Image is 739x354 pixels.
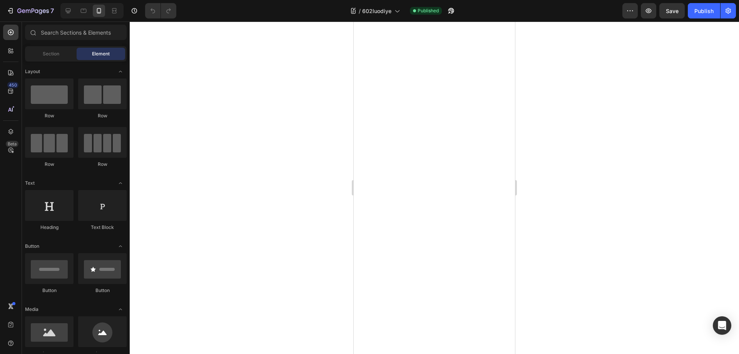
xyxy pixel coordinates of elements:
[354,22,515,354] iframe: Design area
[25,243,39,250] span: Button
[694,7,714,15] div: Publish
[25,112,74,119] div: Row
[114,240,127,252] span: Toggle open
[25,180,35,187] span: Text
[92,50,110,57] span: Element
[78,287,127,294] div: Button
[78,112,127,119] div: Row
[6,141,18,147] div: Beta
[25,25,127,40] input: Search Sections & Elements
[114,65,127,78] span: Toggle open
[418,7,439,14] span: Published
[25,306,38,313] span: Media
[43,50,59,57] span: Section
[7,82,18,88] div: 450
[145,3,176,18] div: Undo/Redo
[359,7,361,15] span: /
[25,68,40,75] span: Layout
[688,3,720,18] button: Publish
[50,6,54,15] p: 7
[78,224,127,231] div: Text Block
[362,7,391,15] span: 602luodiye
[25,161,74,168] div: Row
[78,161,127,168] div: Row
[666,8,679,14] span: Save
[659,3,685,18] button: Save
[713,316,731,335] div: Open Intercom Messenger
[25,224,74,231] div: Heading
[114,177,127,189] span: Toggle open
[114,303,127,316] span: Toggle open
[25,287,74,294] div: Button
[3,3,57,18] button: 7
